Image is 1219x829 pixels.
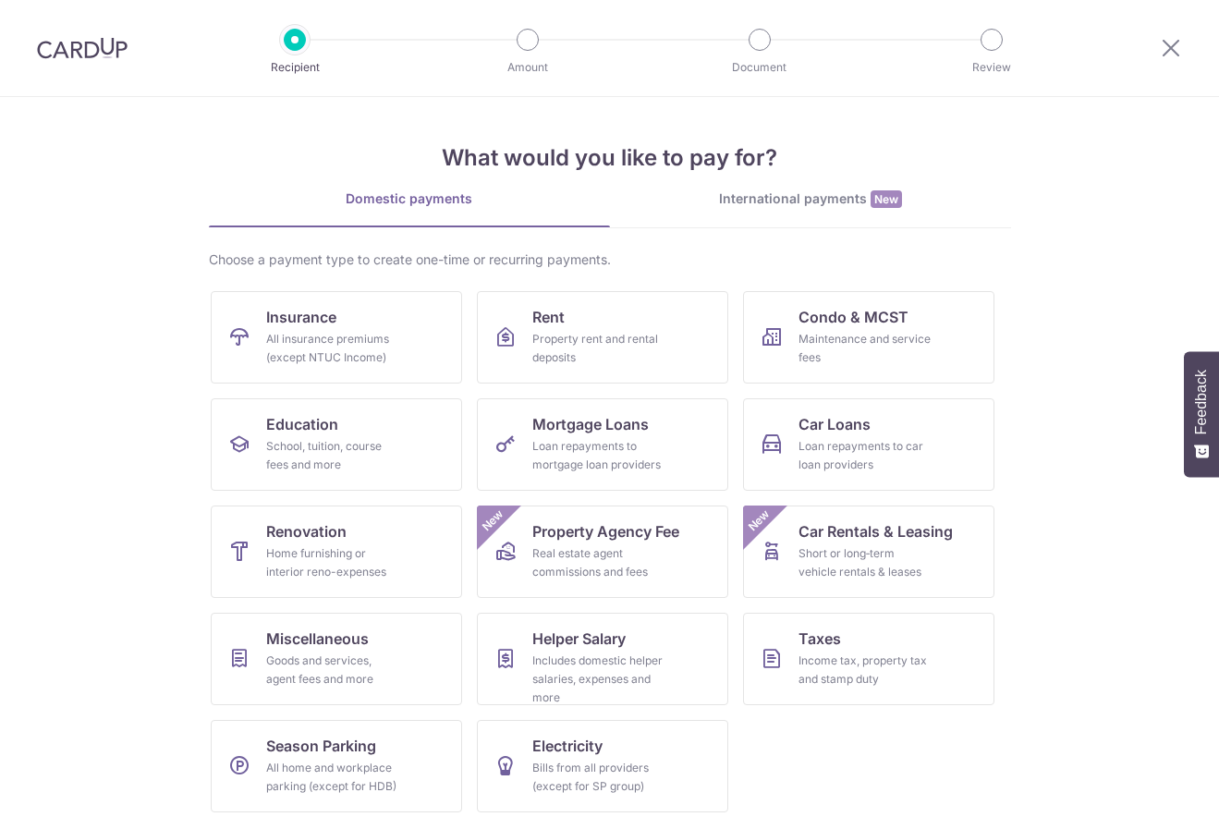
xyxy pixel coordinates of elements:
[209,189,610,208] div: Domestic payments
[923,58,1060,77] p: Review
[798,413,871,435] span: Car Loans
[477,506,728,598] a: Property Agency FeeReal estate agent commissions and feesNew
[266,330,399,367] div: All insurance premiums (except NTUC Income)
[1193,370,1210,434] span: Feedback
[211,398,462,491] a: EducationSchool, tuition, course fees and more
[226,58,363,77] p: Recipient
[798,437,932,474] div: Loan repayments to car loan providers
[532,413,649,435] span: Mortgage Loans
[532,652,665,707] div: Includes domestic helper salaries, expenses and more
[798,330,932,367] div: Maintenance and service fees
[743,613,994,705] a: TaxesIncome tax, property tax and stamp duty
[266,413,338,435] span: Education
[266,437,399,474] div: School, tuition, course fees and more
[266,544,399,581] div: Home furnishing or interior reno-expenses
[477,613,728,705] a: Helper SalaryIncludes domestic helper salaries, expenses and more
[459,58,596,77] p: Amount
[37,37,128,59] img: CardUp
[266,306,336,328] span: Insurance
[798,652,932,689] div: Income tax, property tax and stamp duty
[266,735,376,757] span: Season Parking
[743,398,994,491] a: Car LoansLoan repayments to car loan providers
[798,544,932,581] div: Short or long‑term vehicle rentals & leases
[798,520,953,543] span: Car Rentals & Leasing
[532,330,665,367] div: Property rent and rental deposits
[211,720,462,812] a: Season ParkingAll home and workplace parking (except for HDB)
[209,141,1011,175] h4: What would you like to pay for?
[266,652,399,689] div: Goods and services, agent fees and more
[477,291,728,384] a: RentProperty rent and rental deposits
[1184,351,1219,477] button: Feedback - Show survey
[532,437,665,474] div: Loan repayments to mortgage loan providers
[477,398,728,491] a: Mortgage LoansLoan repayments to mortgage loan providers
[211,613,462,705] a: MiscellaneousGoods and services, agent fees and more
[266,759,399,796] div: All home and workplace parking (except for HDB)
[743,506,774,536] span: New
[532,628,626,650] span: Helper Salary
[532,735,603,757] span: Electricity
[871,190,902,208] span: New
[266,628,369,650] span: Miscellaneous
[477,720,728,812] a: ElectricityBills from all providers (except for SP group)
[610,189,1011,209] div: International payments
[798,628,841,650] span: Taxes
[211,291,462,384] a: InsuranceAll insurance premiums (except NTUC Income)
[532,306,565,328] span: Rent
[743,291,994,384] a: Condo & MCSTMaintenance and service fees
[211,506,462,598] a: RenovationHome furnishing or interior reno-expenses
[798,306,908,328] span: Condo & MCST
[532,544,665,581] div: Real estate agent commissions and fees
[209,250,1011,269] div: Choose a payment type to create one-time or recurring payments.
[532,520,679,543] span: Property Agency Fee
[691,58,828,77] p: Document
[532,759,665,796] div: Bills from all providers (except for SP group)
[266,520,347,543] span: Renovation
[743,506,994,598] a: Car Rentals & LeasingShort or long‑term vehicle rentals & leasesNew
[477,506,507,536] span: New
